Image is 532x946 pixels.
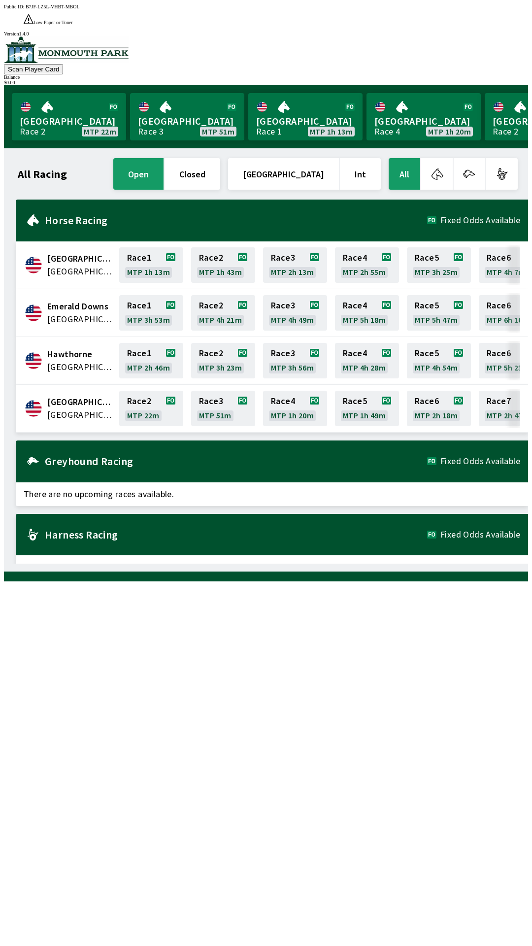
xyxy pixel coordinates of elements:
[335,247,399,283] a: Race4MTP 2h 55m
[84,128,116,135] span: MTP 22m
[199,364,242,372] span: MTP 3h 23m
[199,316,242,324] span: MTP 4h 21m
[47,313,113,326] span: United States
[47,265,113,278] span: United States
[12,93,126,140] a: [GEOGRAPHIC_DATA]Race 2MTP 22m
[191,247,255,283] a: Race2MTP 1h 43m
[127,364,170,372] span: MTP 2h 46m
[271,316,314,324] span: MTP 4h 49m
[127,302,151,309] span: Race 1
[487,316,530,324] span: MTP 6h 16m
[47,408,113,421] span: United States
[343,397,367,405] span: Race 5
[45,531,427,539] h2: Harness Racing
[415,254,439,262] span: Race 5
[415,397,439,405] span: Race 6
[127,411,160,419] span: MTP 22m
[487,302,511,309] span: Race 6
[271,254,295,262] span: Race 3
[271,411,314,419] span: MTP 1h 20m
[374,115,473,128] span: [GEOGRAPHIC_DATA]
[127,254,151,262] span: Race 1
[47,300,113,313] span: Emerald Downs
[138,115,236,128] span: [GEOGRAPHIC_DATA]
[440,531,520,539] span: Fixed Odds Available
[343,349,367,357] span: Race 4
[428,128,471,135] span: MTP 1h 20m
[263,391,327,426] a: Race4MTP 1h 20m
[366,93,481,140] a: [GEOGRAPHIC_DATA]Race 4MTP 1h 20m
[4,31,528,36] div: Version 1.4.0
[16,482,528,506] span: There are no upcoming races available.
[487,397,511,405] span: Race 7
[4,64,63,74] button: Scan Player Card
[415,302,439,309] span: Race 5
[119,295,183,331] a: Race1MTP 3h 53m
[415,411,458,419] span: MTP 2h 18m
[271,364,314,372] span: MTP 3h 56m
[415,316,458,324] span: MTP 5h 47m
[335,295,399,331] a: Race4MTP 5h 18m
[256,115,355,128] span: [GEOGRAPHIC_DATA]
[127,397,151,405] span: Race 2
[335,391,399,426] a: Race5MTP 1h 49m
[407,295,471,331] a: Race5MTP 5h 47m
[165,158,220,190] button: closed
[127,268,170,276] span: MTP 1h 13m
[202,128,234,135] span: MTP 51m
[271,397,295,405] span: Race 4
[415,268,458,276] span: MTP 3h 25m
[335,343,399,378] a: Race4MTP 4h 28m
[271,268,314,276] span: MTP 2h 13m
[343,254,367,262] span: Race 4
[256,128,282,135] div: Race 1
[119,343,183,378] a: Race1MTP 2h 46m
[440,216,520,224] span: Fixed Odds Available
[191,343,255,378] a: Race2MTP 3h 23m
[138,128,164,135] div: Race 3
[343,364,386,372] span: MTP 4h 28m
[389,158,420,190] button: All
[343,411,386,419] span: MTP 1h 49m
[310,128,353,135] span: MTP 1h 13m
[407,391,471,426] a: Race6MTP 2h 18m
[4,36,129,63] img: venue logo
[199,411,232,419] span: MTP 51m
[4,74,528,80] div: Balance
[248,93,363,140] a: [GEOGRAPHIC_DATA]Race 1MTP 1h 13m
[263,247,327,283] a: Race3MTP 2h 13m
[228,158,339,190] button: [GEOGRAPHIC_DATA]
[263,343,327,378] a: Race3MTP 3h 56m
[26,4,80,9] span: B7JF-LZ5L-VHBT-MBOL
[199,397,223,405] span: Race 3
[343,268,386,276] span: MTP 2h 55m
[47,396,113,408] span: Monmouth Park
[127,349,151,357] span: Race 1
[487,364,530,372] span: MTP 5h 23m
[119,391,183,426] a: Race2MTP 22m
[20,115,118,128] span: [GEOGRAPHIC_DATA]
[407,247,471,283] a: Race5MTP 3h 25m
[191,295,255,331] a: Race2MTP 4h 21m
[271,302,295,309] span: Race 3
[487,349,511,357] span: Race 6
[130,93,244,140] a: [GEOGRAPHIC_DATA]Race 3MTP 51m
[45,216,427,224] h2: Horse Racing
[271,349,295,357] span: Race 3
[4,80,528,85] div: $ 0.00
[407,343,471,378] a: Race5MTP 4h 54m
[18,170,67,178] h1: All Racing
[343,316,386,324] span: MTP 5h 18m
[487,411,530,419] span: MTP 2h 47m
[119,247,183,283] a: Race1MTP 1h 13m
[340,158,381,190] button: Int
[493,128,518,135] div: Race 2
[47,252,113,265] span: Canterbury Park
[47,348,113,361] span: Hawthorne
[263,295,327,331] a: Race3MTP 4h 49m
[343,302,367,309] span: Race 4
[16,555,528,579] span: There are no upcoming races available.
[127,316,170,324] span: MTP 3h 53m
[191,391,255,426] a: Race3MTP 51m
[199,254,223,262] span: Race 2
